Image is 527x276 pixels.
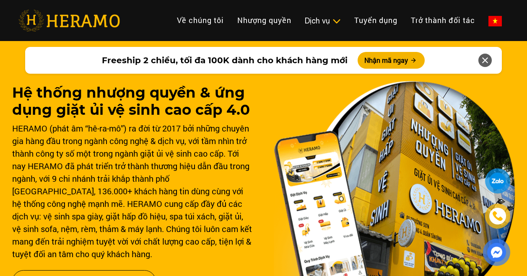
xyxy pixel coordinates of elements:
[358,52,425,69] button: Nhận mã ngay
[18,10,120,31] img: heramo-logo.png
[12,122,254,260] div: HERAMO (phát âm “hê-ra-mô”) ra đời từ 2017 bởi những chuyên gia hàng đầu trong ngành công nghệ & ...
[486,205,509,227] a: phone-icon
[305,15,341,26] div: Dịch vụ
[348,11,404,29] a: Tuyển dụng
[488,16,502,26] img: vn-flag.png
[404,11,482,29] a: Trở thành đối tác
[231,11,298,29] a: Nhượng quyền
[170,11,231,29] a: Về chúng tôi
[493,212,503,221] img: phone-icon
[12,84,254,119] h1: Hệ thống nhượng quyền & ứng dụng giặt ủi vệ sinh cao cấp 4.0
[102,54,348,67] span: Freeship 2 chiều, tối đa 100K dành cho khách hàng mới
[332,17,341,26] img: subToggleIcon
